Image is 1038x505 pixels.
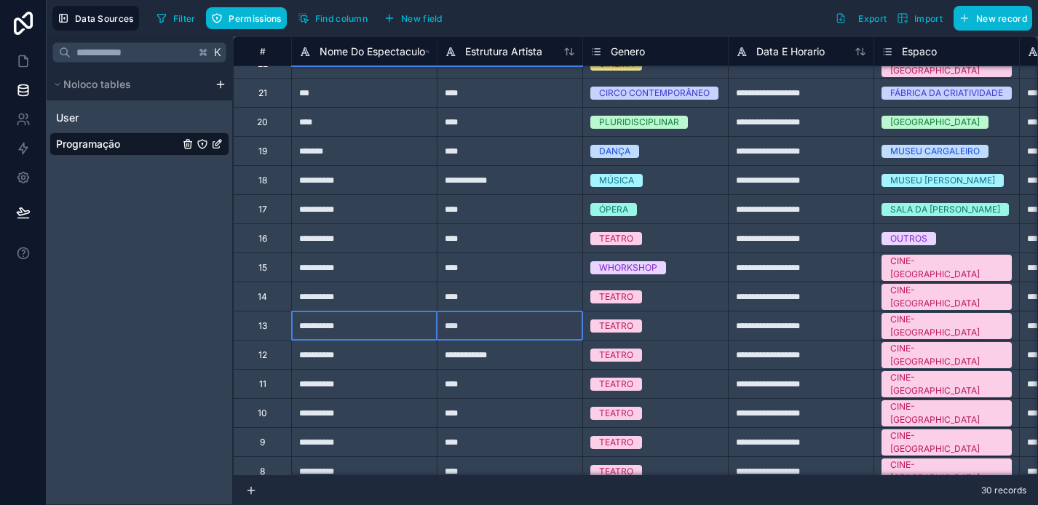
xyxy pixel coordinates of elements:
div: TEATRO [599,465,633,478]
button: Find column [293,7,373,29]
a: New record [948,6,1032,31]
div: 9 [260,437,265,448]
button: Export [830,6,892,31]
div: 17 [258,204,267,215]
div: CINE-[GEOGRAPHIC_DATA] [890,458,1003,485]
div: CINE-[GEOGRAPHIC_DATA] [890,313,1003,339]
div: [GEOGRAPHIC_DATA] [890,116,980,129]
span: Genero [611,44,645,59]
div: TEATRO [599,290,633,303]
div: CINE-[GEOGRAPHIC_DATA] [890,255,1003,281]
div: TEATRO [599,349,633,362]
div: 11 [259,378,266,390]
span: Permissions [229,13,281,24]
div: CINE-[GEOGRAPHIC_DATA] [890,400,1003,426]
div: FÁBRICA DA CRIATIVIDADE [890,87,1003,100]
button: New record [954,6,1032,31]
div: CINE-[GEOGRAPHIC_DATA] [890,429,1003,456]
span: Data E Horario [756,44,825,59]
span: Espaco [902,44,937,59]
div: 21 [258,87,267,99]
div: SALA DA [PERSON_NAME] [890,203,1000,216]
button: New field [379,7,448,29]
div: MÚSICA [599,174,634,187]
span: Import [914,13,943,24]
div: TEATRO [599,232,633,245]
div: CINE-[GEOGRAPHIC_DATA] [890,284,1003,310]
span: K [213,47,223,57]
div: ÓPERA [599,203,628,216]
div: 14 [258,291,267,303]
span: Find column [315,13,368,24]
div: 19 [258,146,267,157]
button: Permissions [206,7,286,29]
div: 16 [258,233,267,244]
span: Filter [173,13,196,24]
button: Filter [151,7,201,29]
span: Estrutura Artista [465,44,542,59]
button: Data Sources [52,6,139,31]
div: TEATRO [599,378,633,391]
div: DANÇA [599,145,630,158]
div: MUSEU CARGALEIRO [890,145,980,158]
div: OUTROS [890,232,927,245]
div: 8 [260,466,265,477]
div: 18 [258,175,267,186]
div: # [245,46,280,57]
span: New field [401,13,443,24]
span: Nome Do Espectaculo [320,44,425,59]
div: TEATRO [599,319,633,333]
div: CINE-[GEOGRAPHIC_DATA] [890,342,1003,368]
div: 10 [258,407,267,419]
button: Import [892,6,948,31]
span: 30 records [981,485,1026,496]
div: MUSEU [PERSON_NAME] [890,174,995,187]
span: New record [976,13,1027,24]
a: Permissions [206,7,292,29]
div: CIRCO CONTEMPORÂNEO [599,87,710,100]
span: Export [858,13,887,24]
div: WHORKSHOP [599,261,657,274]
div: PLURIDISCIPLINAR [599,116,679,129]
div: TEATRO [599,407,633,420]
div: 12 [258,349,267,361]
span: Data Sources [75,13,134,24]
div: 20 [257,116,268,128]
div: 13 [258,320,267,332]
div: 15 [258,262,267,274]
div: CINE-[GEOGRAPHIC_DATA] [890,371,1003,397]
div: TEATRO [599,436,633,449]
